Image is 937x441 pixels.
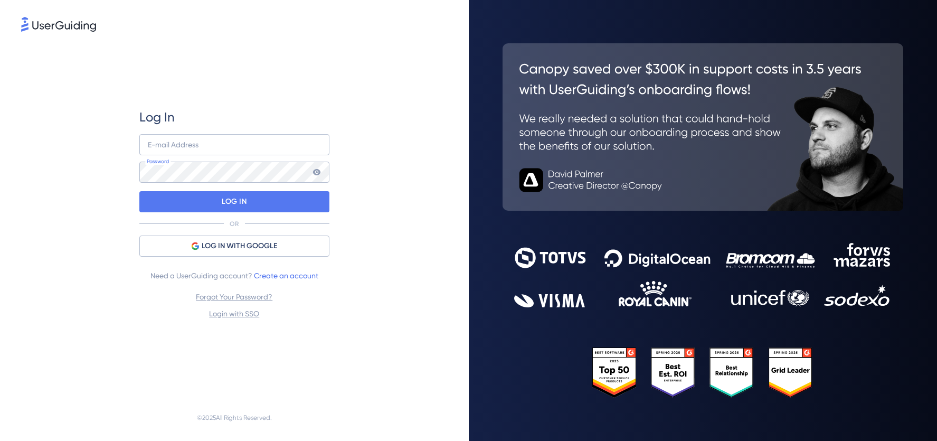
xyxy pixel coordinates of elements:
p: LOG IN [222,193,247,210]
a: Forgot Your Password? [196,293,272,301]
img: 8faab4ba6bc7696a72372aa768b0286c.svg [21,17,96,32]
span: LOG IN WITH GOOGLE [202,240,277,252]
p: OR [230,220,239,228]
a: Login with SSO [209,309,259,318]
a: Create an account [254,271,318,280]
span: © 2025 All Rights Reserved. [197,411,272,424]
input: example@company.com [139,134,329,155]
img: 25303e33045975176eb484905ab012ff.svg [592,348,813,398]
span: Log In [139,109,175,126]
span: Need a UserGuiding account? [150,269,318,282]
img: 26c0aa7c25a843aed4baddd2b5e0fa68.svg [503,43,904,211]
img: 9302ce2ac39453076f5bc0f2f2ca889b.svg [514,243,891,307]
